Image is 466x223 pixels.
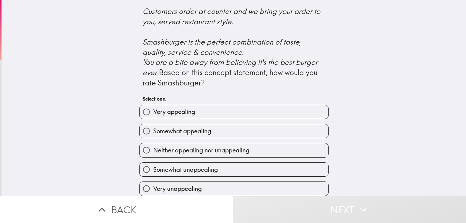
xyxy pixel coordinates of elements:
button: Very unappealing [140,182,328,195]
span: Very appealing [153,108,195,116]
button: Very appealing [140,105,328,119]
button: Neither appealing nor unappealing [140,143,328,157]
button: Somewhat appealing [140,124,328,138]
span: Somewhat appealing [153,127,211,135]
span: Somewhat unappealing [153,165,218,174]
button: Next [233,196,466,223]
span: Neither appealing nor unappealing [153,146,249,155]
h6: Select one. [143,95,325,102]
button: Somewhat unappealing [140,163,328,176]
span: Very unappealing [153,185,202,193]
